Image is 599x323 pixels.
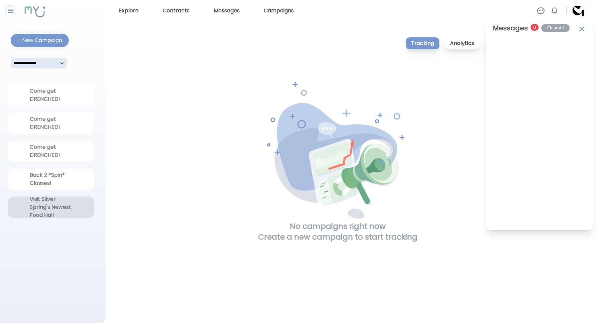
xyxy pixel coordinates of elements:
[406,37,439,49] p: Tracking
[30,195,72,219] div: Visit Silver Spring's Newest Food Hall
[261,5,296,16] a: Campaigns
[550,7,558,15] img: Bell
[30,143,72,159] div: Come get DRENCHED!
[211,5,242,16] a: Messages
[290,221,386,232] h1: No campaigns right now
[537,7,545,15] img: Chat
[30,115,72,131] div: Come get DRENCHED!
[258,232,417,242] h1: Create a new campaign to start tracking
[541,24,569,32] button: Clear All
[17,36,62,44] div: + New Campaign
[577,23,586,33] img: Close Contract Notifications
[267,81,408,221] img: No Campaigns right now
[160,5,192,16] a: Contracts
[30,171,72,187] div: Back 2 *Spin* Classes!
[531,24,539,31] span: 0
[7,7,15,15] img: Close sidebar
[116,5,141,16] a: Explore
[572,3,588,19] img: Profile
[11,34,69,47] button: + New Campaign
[485,37,518,49] p: Content
[493,23,528,33] h2: Messages
[445,37,479,49] p: Analytics
[30,87,72,103] div: Come get DRENCHED!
